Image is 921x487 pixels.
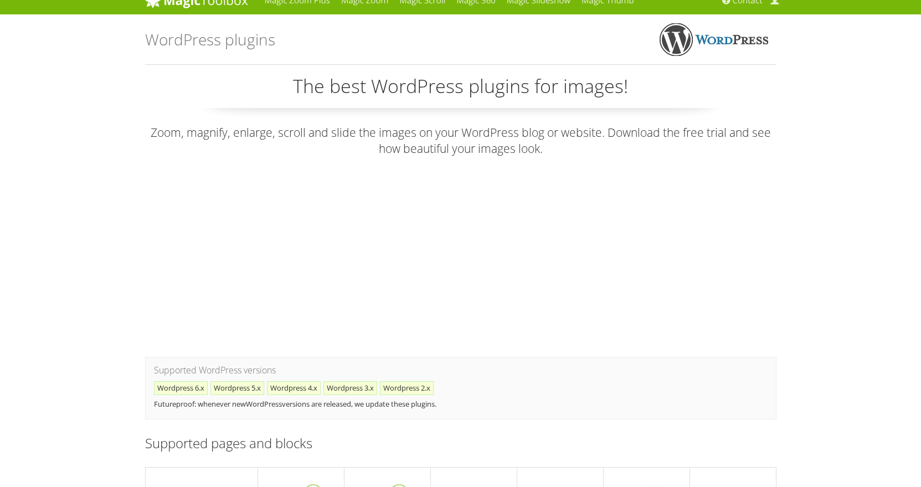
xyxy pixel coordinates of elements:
h3: Supported WordPress versions [154,366,768,376]
p: Futureproof: whenever new versions are released, we update these plugins. [154,398,768,411]
h3: Supported pages and blocks [145,436,776,450]
p: The best WordPress plugins for images! [145,73,776,108]
a: WordPress [246,399,282,409]
li: Wordpress 2.x [380,381,434,395]
p: Zoom, magnify, enlarge, scroll and slide the images on your WordPress blog or website. Download t... [145,125,776,157]
li: Wordpress 4.x [267,381,321,395]
li: Wordpress 5.x [210,381,264,395]
li: Wordpress 6.x [154,381,208,395]
li: Wordpress 3.x [323,381,377,395]
h1: WordPress plugins [145,23,275,56]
